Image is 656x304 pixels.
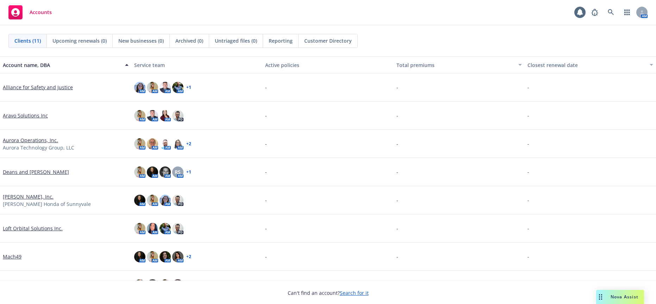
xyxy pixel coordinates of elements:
a: + 2 [186,255,191,259]
span: - [527,196,529,204]
span: - [396,225,398,232]
img: photo [134,279,145,291]
span: Archived (0) [175,37,203,44]
span: - [527,112,529,119]
span: Clients (11) [14,37,41,44]
span: - [527,253,529,260]
img: photo [134,195,145,206]
span: Aurora Technology Group, LLC [3,144,74,151]
img: photo [147,195,158,206]
a: [PERSON_NAME], Inc. [3,193,54,200]
img: photo [147,223,158,234]
span: Upcoming renewals (0) [52,37,107,44]
span: - [265,168,267,176]
span: Untriaged files (0) [215,37,257,44]
span: Reporting [269,37,293,44]
div: Account name, DBA [3,61,121,69]
span: - [396,196,398,204]
span: - [527,225,529,232]
img: photo [172,251,183,262]
img: photo [160,82,171,93]
span: [PERSON_NAME] Honda of Sunnyvale [3,200,91,208]
img: photo [147,279,158,291]
a: Search for it [340,290,369,296]
span: - [527,84,529,91]
button: Active policies [262,56,394,73]
img: photo [172,223,183,234]
span: - [396,84,398,91]
img: photo [160,166,171,178]
a: Loft Orbital Solutions Inc. [3,225,63,232]
img: photo [160,110,171,121]
span: - [396,253,398,260]
span: Can't find an account? [288,289,369,297]
img: photo [134,110,145,121]
span: New businesses (0) [118,37,164,44]
img: photo [160,251,171,262]
span: - [265,84,267,91]
div: Active policies [265,61,391,69]
a: Aurora Operations, Inc. [3,136,58,144]
span: - [265,112,267,119]
span: RS [175,168,181,176]
a: Search [604,5,618,19]
a: Mach49 [3,253,21,260]
div: Total premiums [396,61,514,69]
img: photo [172,110,183,121]
span: - [265,253,267,260]
button: Closest renewal date [525,56,656,73]
img: photo [134,251,145,262]
img: photo [147,82,158,93]
span: - [265,140,267,147]
a: Report a Bug [588,5,602,19]
span: - [265,196,267,204]
a: + 1 [186,170,191,174]
span: - [396,140,398,147]
img: photo [172,195,183,206]
button: Nova Assist [596,290,644,304]
img: photo [160,279,171,291]
span: Nova Assist [611,294,638,300]
span: Accounts [30,10,52,15]
span: - [527,168,529,176]
img: photo [134,223,145,234]
span: - [527,140,529,147]
div: Closest renewal date [527,61,645,69]
span: - [265,225,267,232]
a: Alliance for Safety and Justice [3,84,73,91]
img: photo [147,138,158,150]
div: Service team [134,61,260,69]
span: Customer Directory [304,37,352,44]
img: photo [147,166,158,178]
img: photo [172,138,183,150]
a: + 1 [186,85,191,90]
span: - [396,168,398,176]
img: photo [147,110,158,121]
a: Switch app [620,5,634,19]
img: photo [160,195,171,206]
img: photo [134,166,145,178]
button: Total premiums [394,56,525,73]
img: photo [147,251,158,262]
img: photo [134,82,145,93]
a: Deans and [PERSON_NAME] [3,168,69,176]
a: Accounts [6,2,55,22]
img: photo [160,223,171,234]
div: Drag to move [596,290,605,304]
span: - [396,112,398,119]
img: photo [172,279,183,291]
a: + 2 [186,142,191,146]
a: Aravo Solutions Inc [3,112,48,119]
img: photo [172,82,183,93]
img: photo [134,138,145,150]
button: Service team [131,56,263,73]
img: photo [160,138,171,150]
